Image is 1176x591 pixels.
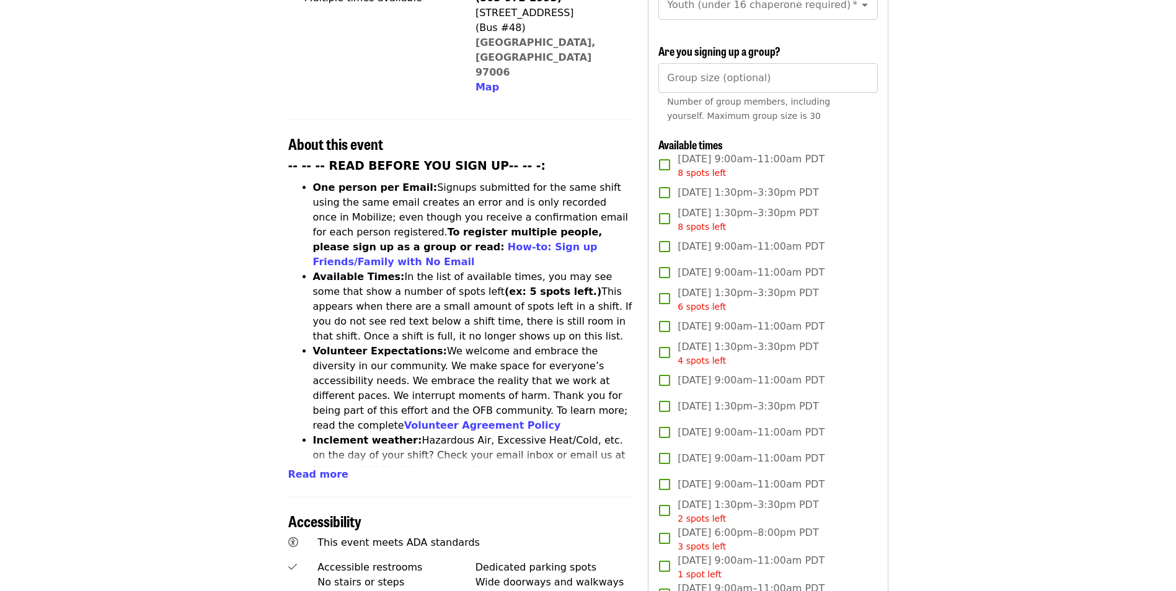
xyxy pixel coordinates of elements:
[317,560,475,575] div: Accessible restrooms
[288,468,348,480] span: Read more
[678,152,825,180] span: [DATE] 9:00am–11:00am PDT
[313,226,603,253] strong: To register multiple people, please sign up as a group or read:
[404,419,561,431] a: Volunteer Agreement Policy
[313,271,405,282] strong: Available Times:
[678,451,825,466] span: [DATE] 9:00am–11:00am PDT
[678,425,825,440] span: [DATE] 9:00am–11:00am PDT
[678,286,818,313] span: [DATE] 1:30pm–3:30pm PDT
[678,514,726,523] span: 2 spots left
[475,81,499,93] span: Map
[505,286,601,297] strong: (ex: 5 spots left.)
[678,302,726,312] span: 6 spots left
[475,37,596,78] a: [GEOGRAPHIC_DATA], [GEOGRAPHIC_DATA] 97006
[678,265,825,280] span: [DATE] 9:00am–11:00am PDT
[678,356,726,366] span: 4 spots left
[475,20,623,35] div: (Bus #48)
[288,159,546,172] strong: -- -- -- READ BEFORE YOU SIGN UP-- -- -:
[658,63,877,93] input: [object Object]
[313,182,438,193] strong: One person per Email:
[678,541,726,551] span: 3 spots left
[313,180,634,269] li: Signups submitted for the same shift using the same email creates an error and is only recorded o...
[313,344,634,433] li: We welcome and embrace the diversity in our community. We make space for everyone’s accessibility...
[678,185,818,200] span: [DATE] 1:30pm–3:30pm PDT
[475,560,634,575] div: Dedicated parking spots
[288,510,361,532] span: Accessibility
[678,477,825,492] span: [DATE] 9:00am–11:00am PDT
[678,373,825,388] span: [DATE] 9:00am–11:00am PDT
[288,561,297,573] i: check icon
[678,553,825,581] span: [DATE] 9:00am–11:00am PDT
[678,319,825,334] span: [DATE] 9:00am–11:00am PDT
[658,136,723,152] span: Available times
[678,206,818,234] span: [DATE] 1:30pm–3:30pm PDT
[678,399,818,414] span: [DATE] 1:30pm–3:30pm PDT
[475,575,634,590] div: Wide doorways and walkways
[288,133,383,154] span: About this event
[678,569,722,579] span: 1 spot left
[678,168,726,178] span: 8 spots left
[678,222,726,232] span: 8 spots left
[667,97,830,121] span: Number of group members, including yourself. Maximum group size is 30
[678,525,818,553] span: [DATE] 6:00pm–8:00pm PDT
[678,497,818,525] span: [DATE] 1:30pm–3:30pm PDT
[317,575,475,590] div: No stairs or steps
[313,433,634,507] li: Hazardous Air, Excessive Heat/Cold, etc. on the day of your shift? Check your email inbox or emai...
[288,536,298,548] i: universal-access icon
[313,241,598,268] a: How-to: Sign up Friends/Family with No Email
[475,6,623,20] div: [STREET_ADDRESS]
[678,339,818,367] span: [DATE] 1:30pm–3:30pm PDT
[678,239,825,254] span: [DATE] 9:00am–11:00am PDT
[313,269,634,344] li: In the list of available times, you may see some that show a number of spots left This appears wh...
[658,43,780,59] span: Are you signing up a group?
[317,536,480,548] span: This event meets ADA standards
[313,345,448,357] strong: Volunteer Expectations:
[288,467,348,482] button: Read more
[313,434,422,446] strong: Inclement weather:
[475,80,499,95] button: Map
